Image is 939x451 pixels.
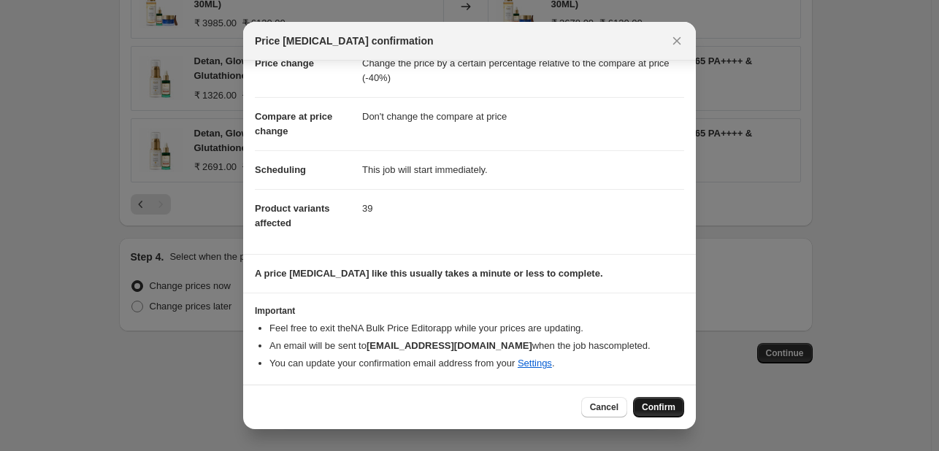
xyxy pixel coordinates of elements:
b: [EMAIL_ADDRESS][DOMAIN_NAME] [367,340,532,351]
h3: Important [255,305,684,317]
li: You can update your confirmation email address from your . [269,356,684,371]
span: Price [MEDICAL_DATA] confirmation [255,34,434,48]
dd: Change the price by a certain percentage relative to the compare at price (-40%) [362,45,684,97]
li: An email will be sent to when the job has completed . [269,339,684,353]
span: Scheduling [255,164,306,175]
button: Confirm [633,397,684,417]
span: Product variants affected [255,203,330,228]
li: Feel free to exit the NA Bulk Price Editor app while your prices are updating. [269,321,684,336]
button: Cancel [581,397,627,417]
a: Settings [518,358,552,369]
dd: This job will start immediately. [362,150,684,189]
span: Compare at price change [255,111,332,136]
span: Price change [255,58,314,69]
span: Cancel [590,401,618,413]
button: Close [667,31,687,51]
dd: 39 [362,189,684,228]
dd: Don't change the compare at price [362,97,684,136]
b: A price [MEDICAL_DATA] like this usually takes a minute or less to complete. [255,268,603,279]
span: Confirm [642,401,675,413]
